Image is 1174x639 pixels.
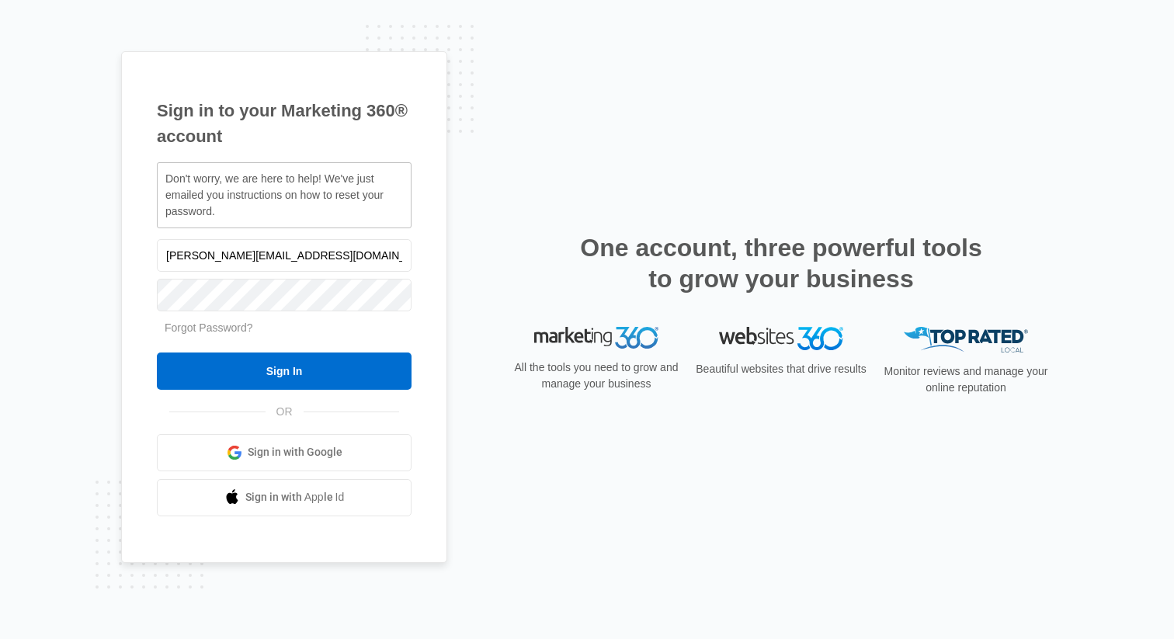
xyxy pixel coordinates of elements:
h2: One account, three powerful tools to grow your business [575,232,987,294]
p: All the tools you need to grow and manage your business [509,359,683,392]
img: Marketing 360 [534,327,658,349]
a: Sign in with Google [157,434,412,471]
span: OR [266,404,304,420]
input: Sign In [157,352,412,390]
a: Forgot Password? [165,321,253,334]
h1: Sign in to your Marketing 360® account [157,98,412,149]
p: Beautiful websites that drive results [694,361,868,377]
span: Sign in with Apple Id [245,489,345,505]
span: Sign in with Google [248,444,342,460]
p: Monitor reviews and manage your online reputation [879,363,1053,396]
img: Top Rated Local [904,327,1028,352]
a: Sign in with Apple Id [157,479,412,516]
img: Websites 360 [719,327,843,349]
span: Don't worry, we are here to help! We've just emailed you instructions on how to reset your password. [165,172,384,217]
input: Email [157,239,412,272]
